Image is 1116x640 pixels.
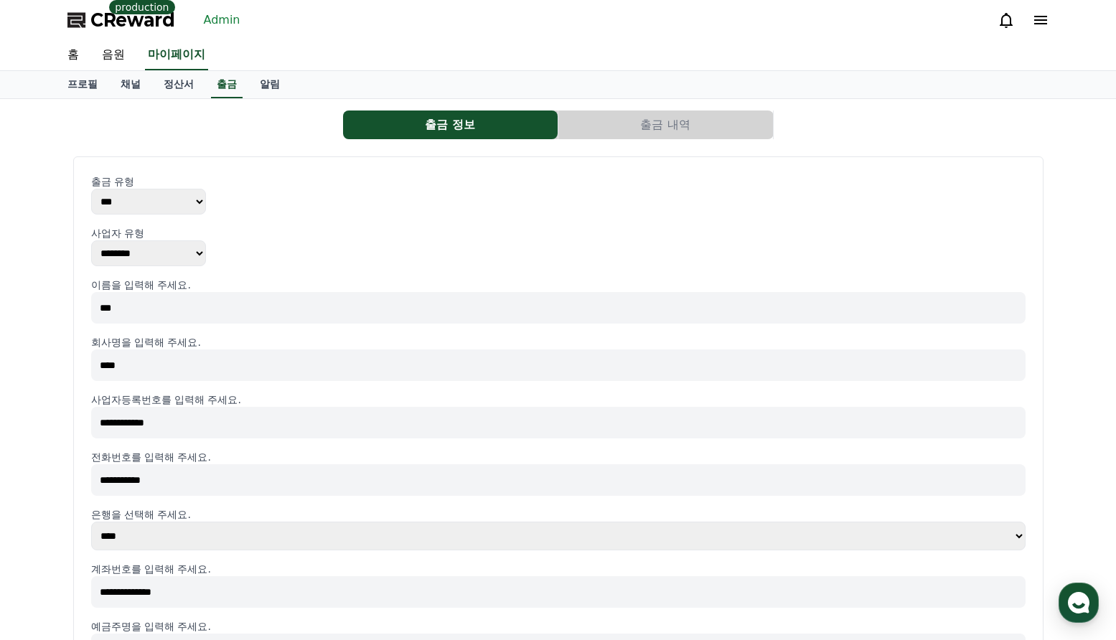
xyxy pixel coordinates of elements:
a: 채널 [109,71,152,98]
p: 출금 유형 [91,174,1026,189]
p: 사업자등록번호를 입력해 주세요. [91,392,1026,407]
a: 음원 [90,40,136,70]
button: 출금 정보 [343,110,558,139]
a: 프로필 [56,71,109,98]
p: 이름을 입력해 주세요. [91,278,1026,292]
a: Admin [198,9,246,32]
a: 출금 정보 [343,110,558,139]
p: 예금주명을 입력해 주세요. [91,619,1026,634]
a: 알림 [248,71,291,98]
p: 사업자 유형 [91,226,1026,240]
p: 은행을 선택해 주세요. [91,507,1026,522]
span: CReward [90,9,175,32]
a: 마이페이지 [145,40,208,70]
button: 출금 내역 [558,110,773,139]
a: 홈 [56,40,90,70]
a: 출금 [211,71,243,98]
a: 정산서 [152,71,205,98]
p: 계좌번호를 입력해 주세요. [91,562,1026,576]
p: 회사명을 입력해 주세요. [91,335,1026,349]
p: 전화번호를 입력해 주세요. [91,450,1026,464]
a: 출금 내역 [558,110,774,139]
a: CReward [67,9,175,32]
